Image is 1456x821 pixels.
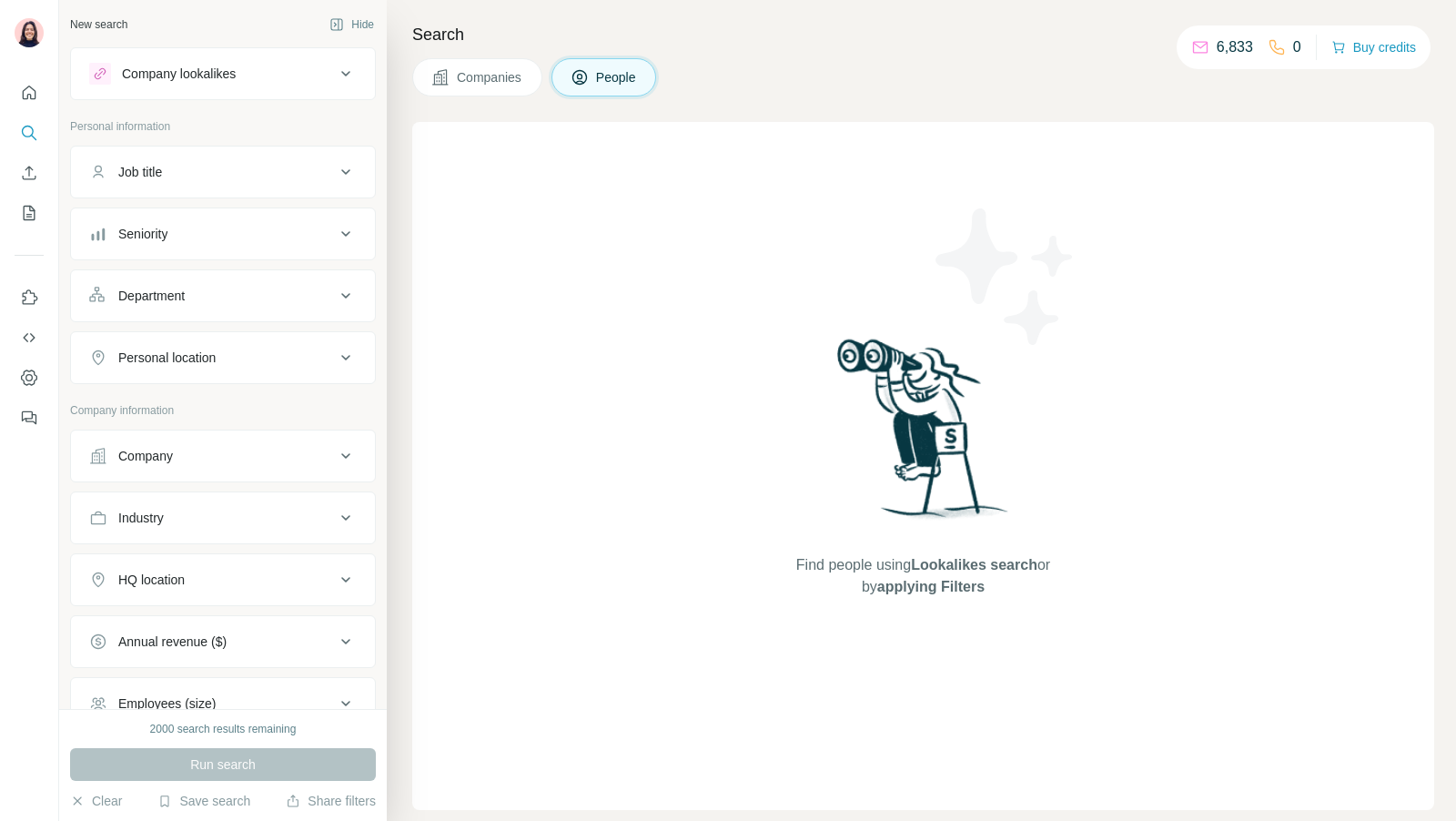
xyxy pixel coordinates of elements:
[71,620,375,664] button: Annual revenue ($)
[150,721,297,737] div: 2000 search results remaining
[412,22,1434,47] h4: Search
[71,496,375,540] button: Industry
[911,557,1037,573] span: Lookalikes search
[71,52,375,96] button: Company lookalikes
[70,118,376,135] p: Personal information
[118,163,162,181] div: Job title
[924,195,1087,359] img: Surfe Illustration - Stars
[286,792,376,810] button: Share filters
[1217,36,1253,58] p: 6,833
[118,509,164,527] div: Industry
[15,401,44,434] button: Feedback
[71,274,375,318] button: Department
[15,281,44,314] button: Use Surfe on LinkedIn
[15,197,44,229] button: My lists
[15,117,44,149] button: Search
[777,554,1068,598] span: Find people using or by
[15,157,44,189] button: Enrich CSV
[118,225,167,243] div: Seniority
[71,212,375,256] button: Seniority
[70,792,122,810] button: Clear
[596,68,638,86] span: People
[1293,36,1301,58] p: 0
[118,571,185,589] div: HQ location
[15,321,44,354] button: Use Surfe API
[118,447,173,465] div: Company
[877,579,985,594] span: applying Filters
[71,682,375,725] button: Employees (size)
[15,361,44,394] button: Dashboard
[70,16,127,33] div: New search
[71,434,375,478] button: Company
[71,150,375,194] button: Job title
[157,792,250,810] button: Save search
[71,558,375,602] button: HQ location
[15,18,44,47] img: Avatar
[1331,35,1416,60] button: Buy credits
[118,694,216,713] div: Employees (size)
[122,65,236,83] div: Company lookalikes
[829,334,1018,537] img: Surfe Illustration - Woman searching with binoculars
[70,402,376,419] p: Company information
[71,336,375,380] button: Personal location
[317,11,387,38] button: Hide
[118,287,185,305] div: Department
[118,633,227,651] div: Annual revenue ($)
[118,349,216,367] div: Personal location
[457,68,523,86] span: Companies
[15,76,44,109] button: Quick start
